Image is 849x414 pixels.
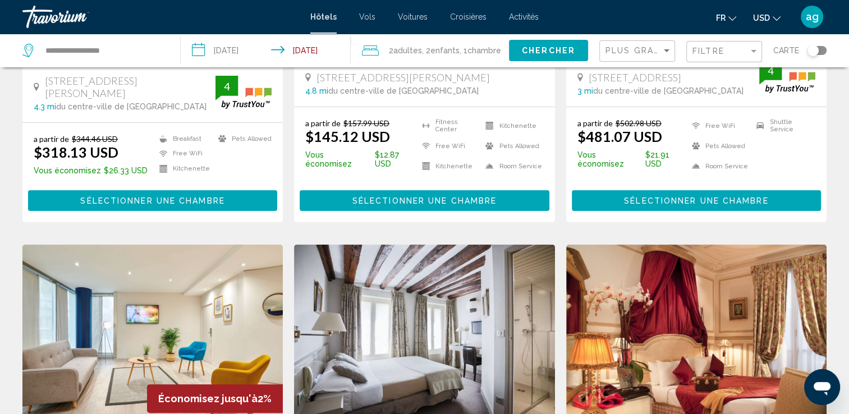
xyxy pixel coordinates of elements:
[352,196,497,205] span: Sélectionner une chambre
[797,5,827,29] button: User Menu
[45,75,215,99] span: [STREET_ADDRESS][PERSON_NAME]
[154,134,213,144] li: Breakfast
[480,118,543,133] li: Kitchenette
[577,150,686,168] p: $21.91 USD
[300,193,549,205] a: Sélectionner une chambre
[716,13,726,22] span: fr
[522,47,575,56] span: Chercher
[509,40,588,61] button: Chercher
[34,166,148,175] p: $26.33 USD
[389,43,422,58] span: 2
[589,71,681,84] span: [STREET_ADDRESS]
[692,47,724,56] span: Filtre
[398,12,428,21] a: Voitures
[577,150,643,168] span: Vous économisez
[751,118,815,133] li: Shuttle Service
[147,384,283,413] div: 2%
[416,159,480,173] li: Kitchenette
[624,196,768,205] span: Sélectionner une chambre
[616,118,662,128] del: $502.98 USD
[154,149,213,159] li: Free WiFi
[359,12,375,21] a: Vols
[310,12,337,21] a: Hôtels
[34,134,69,144] span: a partir de
[28,193,277,205] a: Sélectionner une chambre
[213,134,272,144] li: Pets Allowed
[773,43,799,58] span: Carte
[34,144,118,160] ins: $318.13 USD
[158,393,258,404] span: Économisez jusqu'à
[416,118,480,133] li: Fitness Center
[34,102,56,111] span: 4.3 mi
[215,80,238,93] div: 4
[509,12,539,21] a: Activités
[305,150,371,168] span: Vous économisez
[467,46,501,55] span: Chambre
[605,46,739,55] span: Plus grandes économies
[316,71,490,84] span: [STREET_ADDRESS][PERSON_NAME]
[572,193,821,205] a: Sélectionner une chambre
[72,134,118,144] del: $344.46 USD
[215,76,272,109] img: trustyou-badge.svg
[351,34,509,67] button: Travelers: 2 adults, 2 children
[716,10,736,26] button: Change language
[480,159,543,173] li: Room Service
[181,34,350,67] button: Check-in date: Dec 22, 2025 Check-out date: Dec 23, 2025
[28,190,277,211] button: Sélectionner une chambre
[572,190,821,211] button: Sélectionner une chambre
[577,118,613,128] span: a partir de
[422,43,460,58] span: , 2
[305,118,341,128] span: a partir de
[759,64,782,77] div: 4
[154,164,213,173] li: Kitchenette
[305,86,328,95] span: 4.8 mi
[686,139,751,153] li: Pets Allowed
[480,139,543,153] li: Pets Allowed
[34,166,101,175] span: Vous économisez
[799,45,827,56] button: Toggle map
[80,196,224,205] span: Sélectionner une chambre
[686,118,751,133] li: Free WiFi
[759,60,815,93] img: trustyou-badge.svg
[305,128,390,145] ins: $145.12 USD
[416,139,480,153] li: Free WiFi
[393,46,422,55] span: Adultes
[686,40,762,63] button: Filter
[343,118,389,128] del: $157.99 USD
[804,369,840,405] iframe: Bouton de lancement de la fenêtre de messagerie
[686,159,751,173] li: Room Service
[430,46,460,55] span: Enfants
[753,10,781,26] button: Change currency
[577,86,593,95] span: 3 mi
[450,12,487,21] a: Croisières
[328,86,479,95] span: du centre-ville de [GEOGRAPHIC_DATA]
[22,6,299,28] a: Travorium
[577,128,662,145] ins: $481.07 USD
[806,11,819,22] span: ag
[753,13,770,22] span: USD
[56,102,206,111] span: du centre-ville de [GEOGRAPHIC_DATA]
[605,47,672,56] mat-select: Sort by
[300,190,549,211] button: Sélectionner une chambre
[305,150,416,168] p: $12.87 USD
[593,86,744,95] span: du centre-ville de [GEOGRAPHIC_DATA]
[460,43,501,58] span: , 1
